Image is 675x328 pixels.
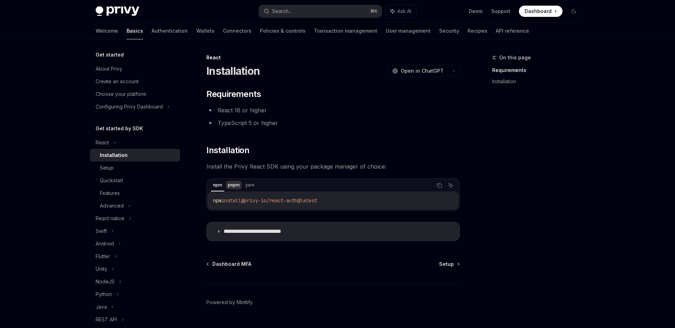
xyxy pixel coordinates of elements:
span: Dashboard [525,8,552,15]
a: Transaction management [314,22,377,39]
span: ⌘ K [370,8,378,14]
div: Installation [100,151,128,159]
span: Installation [206,145,249,156]
div: Setup [100,164,114,172]
button: Open in ChatGPT [388,65,448,77]
div: Swift [96,227,107,235]
span: Requirements [206,88,261,100]
button: Search...⌘K [259,5,382,18]
button: Ask AI [385,5,416,18]
a: Setup [90,162,180,174]
span: Open in ChatGPT [401,67,444,74]
div: React [96,138,109,147]
div: React [206,54,460,61]
div: Advanced [100,202,124,210]
span: @privy-io/react-auth@latest [241,197,317,204]
li: TypeScript 5 or higher [206,118,460,128]
a: Connectors [223,22,251,39]
span: npm [213,197,221,204]
h1: Installation [206,65,260,77]
div: Choose your platform [96,90,146,98]
a: Welcome [96,22,118,39]
div: Flutter [96,252,110,261]
a: Security [439,22,459,39]
a: Requirements [492,65,585,76]
div: yarn [243,181,257,189]
a: Installation [492,76,585,87]
h5: Get started [96,51,124,59]
div: npm [211,181,224,189]
a: Quickstart [90,174,180,187]
div: Android [96,240,114,248]
a: Authentication [152,22,188,39]
div: Search... [272,7,292,15]
a: About Privy [90,63,180,75]
div: Quickstart [100,176,123,185]
button: Copy the contents from the code block [435,181,444,190]
div: React native [96,214,124,223]
a: Basics [127,22,143,39]
span: On this page [499,53,531,62]
span: install [221,197,241,204]
div: Create an account [96,77,139,86]
a: Support [491,8,510,15]
a: Create an account [90,75,180,88]
div: Configuring Privy Dashboard [96,103,163,111]
div: About Privy [96,65,122,73]
span: Setup [439,261,454,268]
div: Java [96,303,107,311]
div: NodeJS [96,277,115,286]
a: Policies & controls [260,22,306,39]
a: Demo [469,8,483,15]
div: pnpm [226,181,242,189]
a: Recipes [468,22,487,39]
a: Features [90,187,180,199]
a: API reference [496,22,529,39]
div: Unity [96,265,107,273]
img: dark logo [96,6,139,16]
button: Ask AI [446,181,455,190]
div: Features [100,189,120,197]
div: REST API [96,315,117,324]
a: Dashboard [519,6,562,17]
div: Python [96,290,112,299]
button: Toggle dark mode [568,6,579,17]
li: React 18 or higher [206,105,460,115]
a: Powered by Mintlify [206,299,253,306]
span: Install the Privy React SDK using your package manager of choice: [206,162,460,171]
a: Dashboard MFA [207,261,251,268]
a: Setup [439,261,459,268]
a: Choose your platform [90,88,180,100]
h5: Get started by SDK [96,124,143,133]
span: Dashboard MFA [212,261,251,268]
a: Installation [90,149,180,162]
a: User management [386,22,431,39]
span: Ask AI [397,8,411,15]
a: Wallets [196,22,214,39]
